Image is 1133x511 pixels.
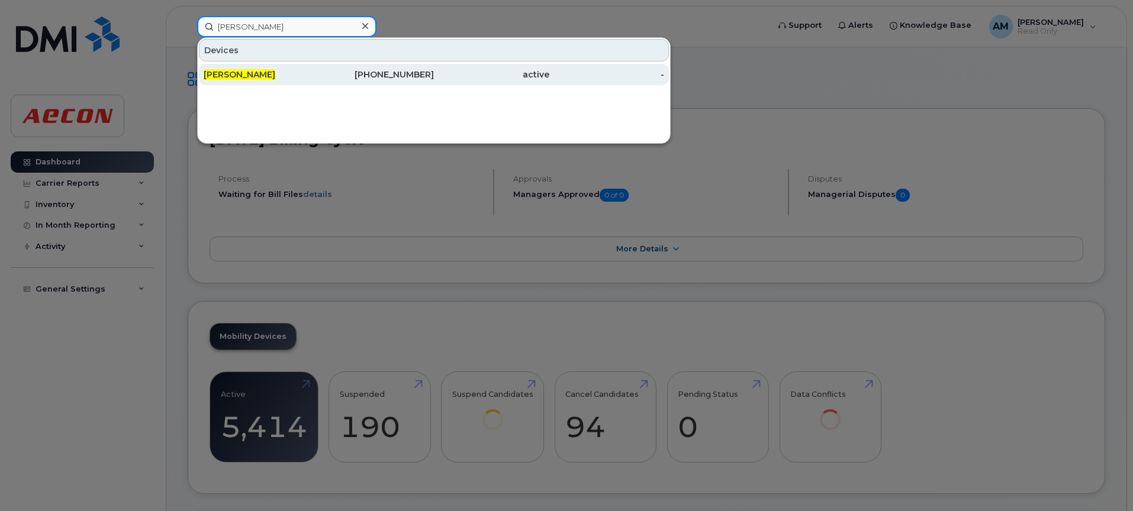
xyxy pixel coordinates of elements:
div: Devices [199,39,669,62]
div: - [549,69,665,80]
span: [PERSON_NAME] [204,69,275,80]
div: [PHONE_NUMBER] [319,69,434,80]
a: [PERSON_NAME][PHONE_NUMBER]active- [199,64,669,85]
div: active [434,69,549,80]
